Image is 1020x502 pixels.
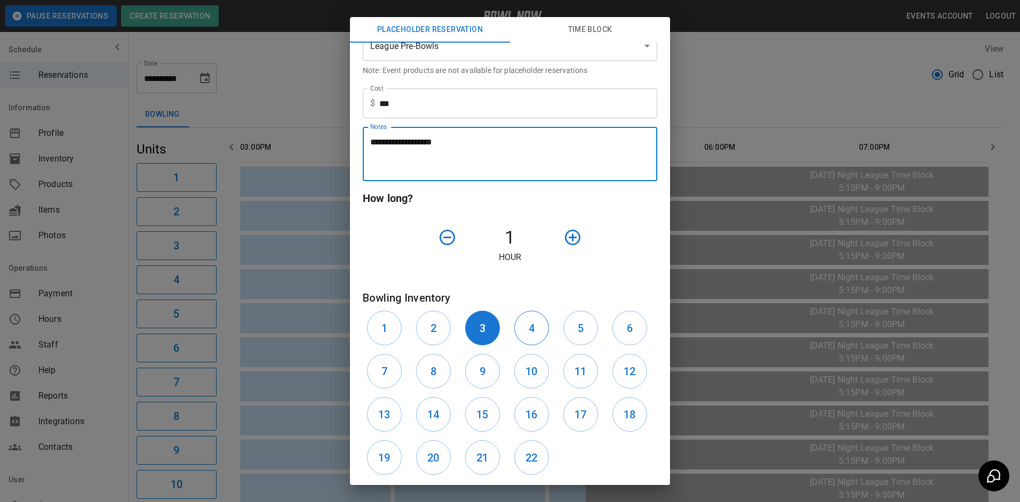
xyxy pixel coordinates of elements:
[563,397,598,432] button: 17
[563,354,598,388] button: 11
[378,449,390,466] h6: 19
[416,440,451,475] button: 20
[612,397,647,432] button: 18
[575,363,586,380] h6: 11
[367,354,402,388] button: 7
[461,226,559,249] h4: 1
[563,311,598,345] button: 5
[514,354,549,388] button: 10
[514,311,549,345] button: 4
[363,289,657,306] h6: Bowling Inventory
[381,320,387,337] h6: 1
[480,320,485,337] h6: 3
[480,363,485,380] h6: 9
[427,406,439,423] h6: 14
[370,97,375,110] p: $
[427,449,439,466] h6: 20
[529,320,535,337] h6: 4
[363,31,657,61] div: League Pre-Bowls
[575,406,586,423] h6: 17
[363,251,657,264] p: Hour
[525,449,537,466] h6: 22
[465,397,500,432] button: 15
[416,311,451,345] button: 2
[476,406,488,423] h6: 15
[510,17,670,43] button: Time Block
[525,363,537,380] h6: 10
[627,320,633,337] h6: 6
[367,397,402,432] button: 13
[514,440,549,475] button: 22
[363,190,657,207] h6: How long?
[381,363,387,380] h6: 7
[431,320,436,337] h6: 2
[416,397,451,432] button: 14
[465,354,500,388] button: 9
[431,363,436,380] h6: 8
[624,363,635,380] h6: 12
[378,406,390,423] h6: 13
[367,440,402,475] button: 19
[578,320,584,337] h6: 5
[624,406,635,423] h6: 18
[367,311,402,345] button: 1
[476,449,488,466] h6: 21
[350,17,510,43] button: Placeholder Reservation
[363,65,657,76] p: Note: Event products are not available for placeholder reservations
[465,311,500,345] button: 3
[514,397,549,432] button: 16
[612,311,647,345] button: 6
[416,354,451,388] button: 8
[612,354,647,388] button: 12
[465,440,500,475] button: 21
[525,406,537,423] h6: 16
